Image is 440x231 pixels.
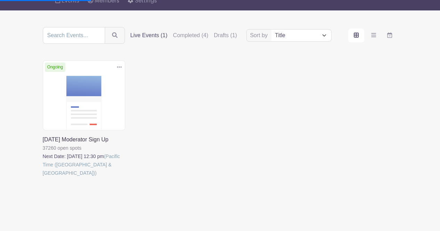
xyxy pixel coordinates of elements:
div: order and view [348,28,398,42]
label: Sort by [250,31,270,40]
label: Drafts (1) [214,31,237,40]
div: filters [130,31,237,40]
input: Search Events... [43,27,105,44]
label: Live Events (1) [130,31,168,40]
label: Completed (4) [173,31,208,40]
